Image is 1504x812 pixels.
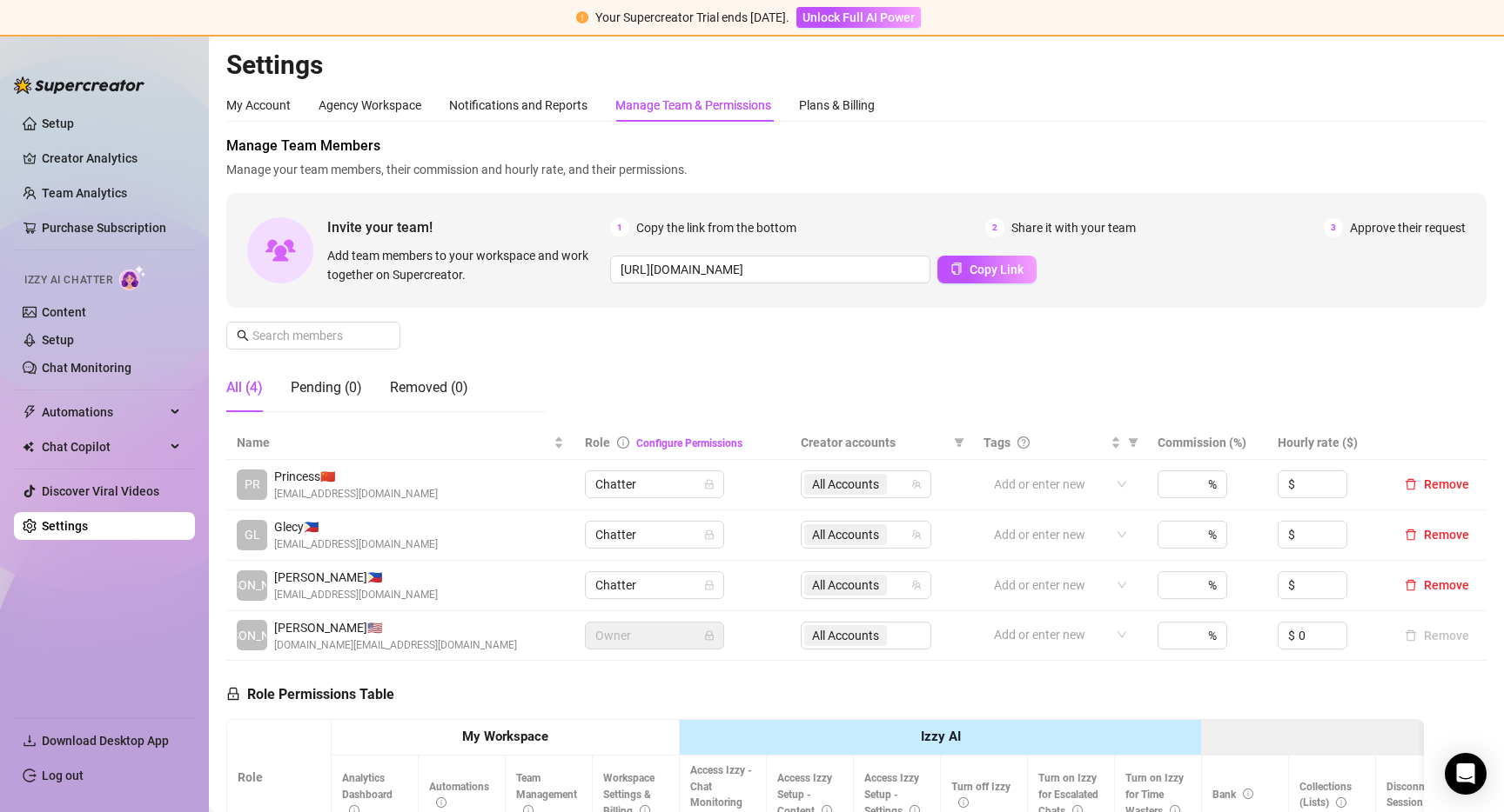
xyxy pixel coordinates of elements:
[1336,797,1346,808] span: info-circle
[327,246,603,284] span: Add team members to your workspace and work together on Supercreator.
[436,797,446,808] span: info-circle
[1424,578,1469,592] span: Remove
[226,160,1487,179] span: Manage your team members, their commission and hourly rate, and their permissions.
[42,734,169,748] span: Download Desktop App
[429,781,489,809] span: Automations
[617,436,629,449] span: info-circle
[245,475,260,494] span: PR
[1398,524,1476,545] button: Remove
[449,96,587,115] div: Notifications and Reports
[576,11,588,23] span: exclamation-circle
[42,769,84,782] a: Log out
[291,377,362,398] div: Pending (0)
[1445,753,1487,795] div: Open Intercom Messenger
[205,576,299,595] span: [PERSON_NAME]
[1011,218,1136,237] span: Share it with your team
[1405,478,1417,490] span: delete
[937,256,1037,283] button: Copy Link
[1386,781,1440,809] span: Disconnect Session
[226,49,1487,82] h2: Settings
[14,77,144,94] img: logo-BBDzfeDw.svg
[245,525,260,544] span: GL
[804,474,887,495] span: All Accounts
[1128,437,1138,448] span: filter
[1125,429,1142,456] span: filter
[1267,426,1387,460] th: Hourly rate ($)
[274,467,438,486] span: Princess 🇨🇳
[1017,436,1030,449] span: question-circle
[1424,528,1469,542] span: Remove
[954,437,964,448] span: filter
[704,630,715,641] span: lock
[42,214,181,242] a: Purchase Subscription
[252,326,376,345] input: Search members
[226,96,291,115] div: My Account
[462,729,548,744] strong: My Workspace
[226,684,394,705] h5: Role Permissions Table
[812,475,879,494] span: All Accounts
[1324,218,1343,237] span: 3
[274,486,438,503] span: [EMAIL_ADDRESS][DOMAIN_NAME]
[585,436,610,449] span: Role
[636,437,742,449] a: Configure Permissions
[704,529,715,540] span: lock
[802,10,915,24] span: Unlock Full AI Power
[958,797,969,808] span: info-circle
[595,572,714,598] span: Chatter
[615,96,771,115] div: Manage Team & Permissions
[1398,474,1476,495] button: Remove
[636,218,796,237] span: Copy the link from the bottom
[950,263,963,275] span: copy
[327,216,610,238] span: Invite your team!
[42,333,74,347] a: Setup
[1405,579,1417,591] span: delete
[226,426,574,460] th: Name
[804,575,887,596] span: All Accounts
[42,144,181,172] a: Creator Analytics
[42,519,88,533] a: Settings
[801,433,947,452] span: Creator accounts
[390,377,468,398] div: Removed (0)
[205,626,299,645] span: [PERSON_NAME]
[812,576,879,595] span: All Accounts
[42,361,131,375] a: Chat Monitoring
[319,96,421,115] div: Agency Workspace
[595,522,714,548] span: Chatter
[42,186,127,200] a: Team Analytics
[595,10,789,24] span: Your Supercreator Trial ends [DATE].
[796,10,921,24] a: Unlock Full AI Power
[799,96,875,115] div: Plans & Billing
[274,637,517,654] span: [DOMAIN_NAME][EMAIL_ADDRESS][DOMAIN_NAME]
[610,218,629,237] span: 1
[23,405,37,419] span: thunderbolt
[595,622,714,649] span: Owner
[911,529,922,540] span: team
[226,136,1487,156] span: Manage Team Members
[23,441,34,453] img: Chat Copilot
[1147,426,1267,460] th: Commission (%)
[921,729,961,744] strong: Izzy AI
[1350,218,1466,237] span: Approve their request
[42,398,165,426] span: Automations
[274,568,438,587] span: [PERSON_NAME] 🇵🇭
[970,263,1024,276] span: Copy Link
[1299,781,1352,809] span: Collections (Lists)
[985,218,1004,237] span: 2
[237,329,249,342] span: search
[911,580,922,590] span: team
[796,7,921,28] button: Unlock Full AI Power
[1405,529,1417,541] span: delete
[1398,625,1476,646] button: Remove
[42,116,74,130] a: Setup
[226,377,263,398] div: All (4)
[274,618,517,637] span: [PERSON_NAME] 🇺🇸
[704,580,715,590] span: lock
[42,305,86,319] a: Content
[274,536,438,553] span: [EMAIL_ADDRESS][DOMAIN_NAME]
[42,433,165,461] span: Chat Copilot
[237,433,550,452] span: Name
[950,429,968,456] span: filter
[1424,477,1469,491] span: Remove
[812,525,879,544] span: All Accounts
[911,479,922,489] span: team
